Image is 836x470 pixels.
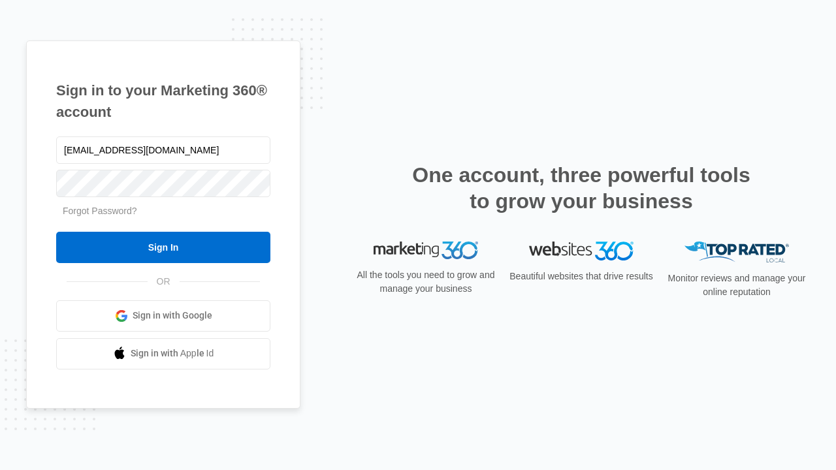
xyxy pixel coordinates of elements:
[133,309,212,322] span: Sign in with Google
[56,136,270,164] input: Email
[63,206,137,216] a: Forgot Password?
[56,232,270,263] input: Sign In
[56,300,270,332] a: Sign in with Google
[508,270,654,283] p: Beautiful websites that drive results
[374,242,478,260] img: Marketing 360
[408,162,754,214] h2: One account, three powerful tools to grow your business
[56,338,270,369] a: Sign in with Apple Id
[353,268,499,296] p: All the tools you need to grow and manage your business
[664,272,810,299] p: Monitor reviews and manage your online reputation
[56,80,270,123] h1: Sign in to your Marketing 360® account
[131,347,214,360] span: Sign in with Apple Id
[684,242,789,263] img: Top Rated Local
[529,242,634,260] img: Websites 360
[148,275,180,289] span: OR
